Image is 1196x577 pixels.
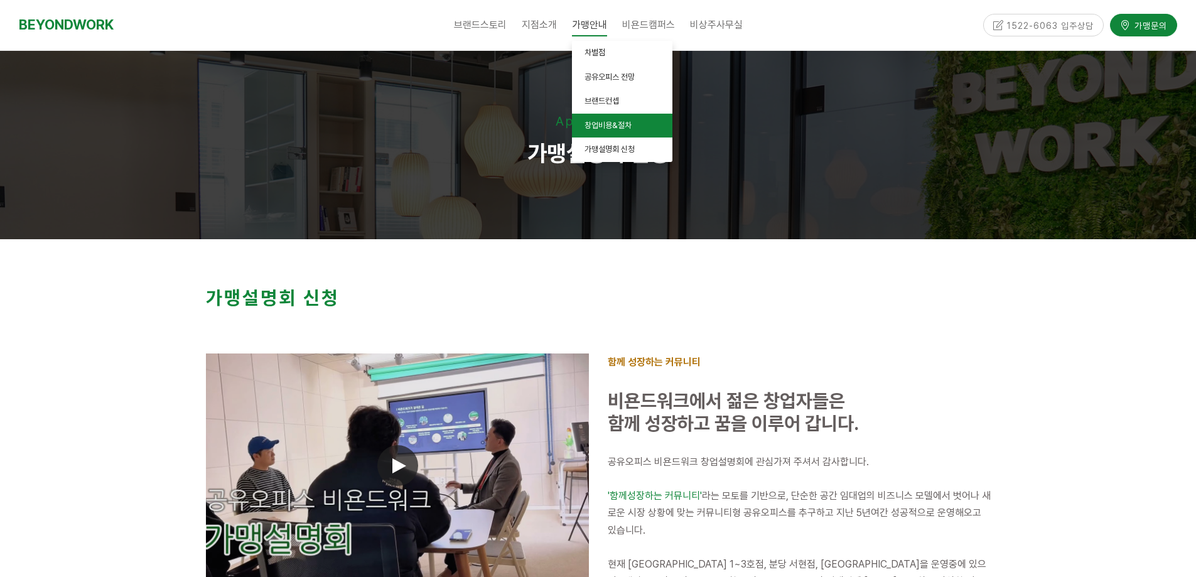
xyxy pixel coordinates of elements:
[608,490,991,536] span: 라는 모토를 기반으로, 단순한 공간 임대업의 비즈니스 모델에서 벗어나 새로운 시장 상황에 맞는 커뮤니티형 공유오피스를 추구하고 지난 5년여간 성공적으로 운영해오고 있습니다.
[572,114,672,138] a: 창업비용&절차
[608,456,869,468] span: 공유오피스 비욘드워크 창업설명회에 관심가져 주셔서 감사합니다.
[564,9,615,41] a: 가맹안내
[585,48,605,57] span: 차별점
[572,13,607,36] span: 가맹안내
[514,9,564,41] a: 지점소개
[446,9,514,41] a: 브랜드스토리
[1131,17,1167,30] span: 가맹문의
[622,19,675,31] span: 비욘드캠퍼스
[572,138,672,162] a: 가맹설명회 신청
[585,121,632,130] span: 창업비용&절차
[572,89,672,114] a: 브랜드컨셉
[608,356,701,368] strong: 함께 성장하는 커뮤니티
[527,140,669,167] strong: 가맹설명회 신청
[556,114,640,129] span: Application
[682,9,750,41] a: 비상주사무실
[615,9,682,41] a: 비욘드캠퍼스
[454,19,507,31] span: 브랜드스토리
[690,19,743,31] span: 비상주사무실
[206,286,340,309] strong: 가맹설명회 신청
[608,389,845,412] span: 비욘드워크에서 젊은 창업자들은
[608,412,859,434] span: 함께 성장하고 꿈을 이루어 갑니다.
[572,41,672,65] a: 차별점
[585,72,635,82] span: 공유오피스 전망
[585,96,619,105] span: 브랜드컨셉
[572,65,672,90] a: 공유오피스 전망
[1110,11,1177,33] a: 가맹문의
[608,490,702,502] span: '함께성장하는 커뮤니티'
[19,13,114,36] a: BEYONDWORK
[522,19,557,31] span: 지점소개
[585,144,635,154] span: 가맹설명회 신청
